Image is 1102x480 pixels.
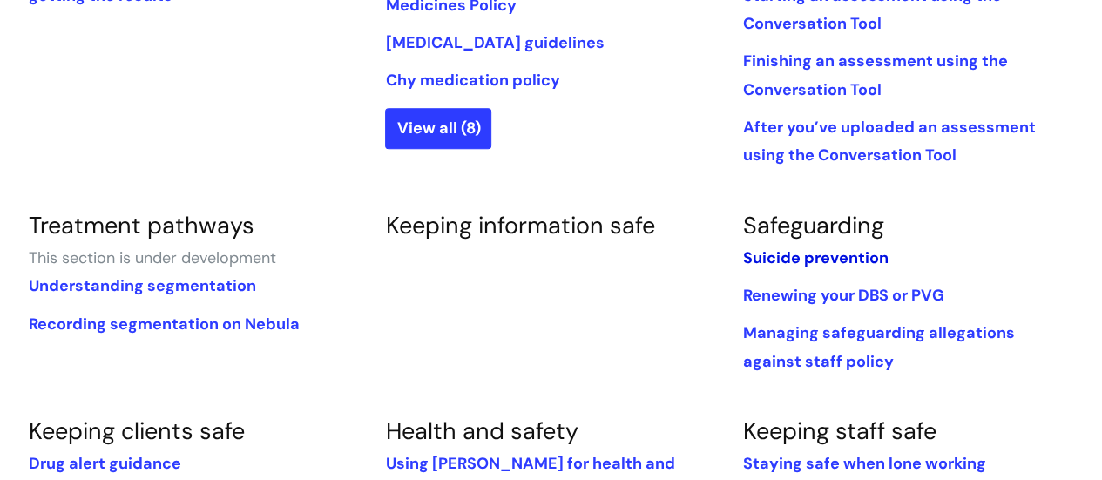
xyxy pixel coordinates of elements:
a: Safeguarding [742,210,883,240]
a: Keeping information safe [385,210,654,240]
a: Keeping clients safe [29,416,245,446]
a: Treatment pathways [29,210,254,240]
a: Recording segmentation on Nebula [29,314,300,335]
a: Drug alert guidance [29,453,181,474]
span: This section is under development [29,247,276,268]
a: Staying safe when lone working [742,453,985,474]
a: Chy medication policy [385,70,559,91]
a: Finishing an assessment using the Conversation Tool [742,51,1007,99]
a: Renewing your DBS or PVG [742,285,943,306]
a: Understanding segmentation [29,275,256,296]
a: View all (8) [385,108,491,148]
a: [MEDICAL_DATA] guidelines [385,32,604,53]
a: Managing safeguarding allegations against staff policy [742,322,1014,371]
a: Suicide prevention [742,247,888,268]
a: Keeping staff safe [742,416,936,446]
a: After you’ve uploaded an assessment using the Conversation Tool [742,117,1035,166]
a: Health and safety [385,416,578,446]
